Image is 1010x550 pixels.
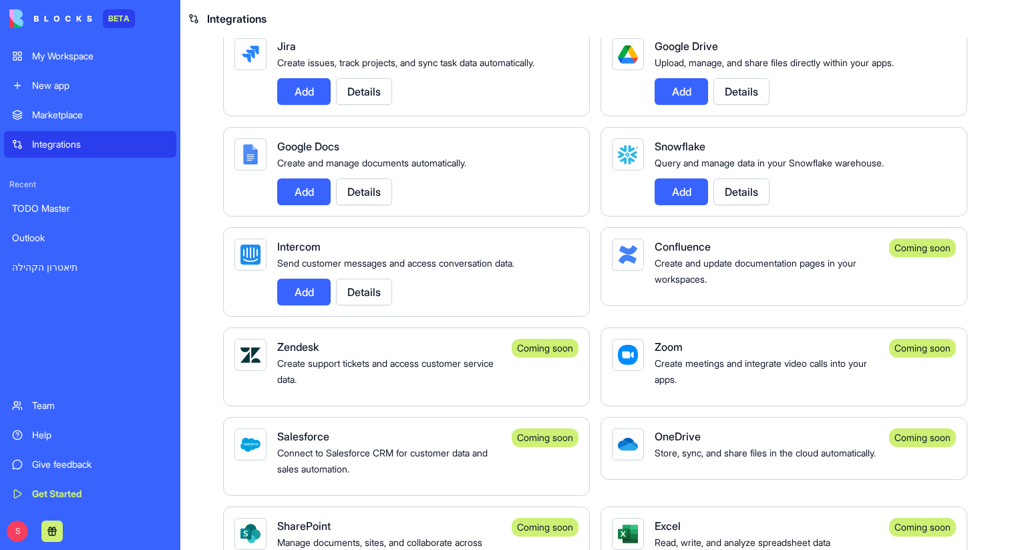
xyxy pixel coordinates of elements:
[655,340,683,354] span: Zoom
[655,447,876,458] span: Store, sync, and share files in the cloud automatically.
[277,178,331,205] button: Add
[4,72,176,99] a: New app
[32,458,168,471] div: Give feedback
[655,358,867,385] span: Create meetings and integrate video calls into your apps.
[889,518,956,537] div: Coming soon
[277,78,331,105] button: Add
[277,57,534,68] span: Create issues, track projects, and sync task data automatically.
[4,102,176,128] a: Marketplace
[655,178,708,205] button: Add
[512,428,578,447] div: Coming soon
[7,521,28,542] span: S
[32,108,168,122] div: Marketplace
[277,39,296,53] span: Jira
[336,78,392,105] button: Details
[889,428,956,447] div: Coming soon
[32,138,168,151] div: Integrations
[655,140,705,153] span: Snowflake
[277,140,339,153] span: Google Docs
[277,358,494,385] span: Create support tickets and access customer service data.
[512,518,578,537] div: Coming soon
[655,78,708,105] button: Add
[336,178,392,205] button: Details
[655,39,718,53] span: Google Drive
[277,279,331,305] button: Add
[336,279,392,305] button: Details
[277,240,321,253] span: Intercom
[277,447,488,474] span: Connect to Salesforce CRM for customer data and sales automation.
[655,57,894,68] span: Upload, manage, and share files directly within your apps.
[4,225,176,251] a: Outlook
[512,339,578,358] div: Coming soon
[32,428,168,442] div: Help
[4,43,176,70] a: My Workspace
[277,519,331,533] span: SharePoint
[12,231,168,245] div: Outlook
[4,254,176,281] a: תיאטרון הקהילה
[32,487,168,501] div: Get Started
[277,157,466,168] span: Create and manage documents automatically.
[713,178,770,205] button: Details
[12,202,168,215] div: TODO Master
[103,9,135,28] div: BETA
[32,49,168,63] div: My Workspace
[9,9,135,28] a: BETA
[655,257,856,285] span: Create and update documentation pages in your workspaces.
[655,430,701,443] span: OneDrive
[655,519,681,533] span: Excel
[277,257,514,269] span: Send customer messages and access conversation data.
[4,179,176,190] span: Recent
[207,11,267,27] span: Integrations
[277,430,329,443] span: Salesforce
[4,392,176,419] a: Team
[4,195,176,222] a: TODO Master
[277,340,319,354] span: Zendesk
[655,240,711,253] span: Confluence
[32,79,168,92] div: New app
[713,78,770,105] button: Details
[4,451,176,478] a: Give feedback
[4,480,176,507] a: Get Started
[4,422,176,448] a: Help
[889,339,956,358] div: Coming soon
[655,157,884,168] span: Query and manage data in your Snowflake warehouse.
[889,239,956,257] div: Coming soon
[9,9,92,28] img: logo
[4,131,176,158] a: Integrations
[32,399,168,412] div: Team
[12,261,168,274] div: תיאטרון הקהילה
